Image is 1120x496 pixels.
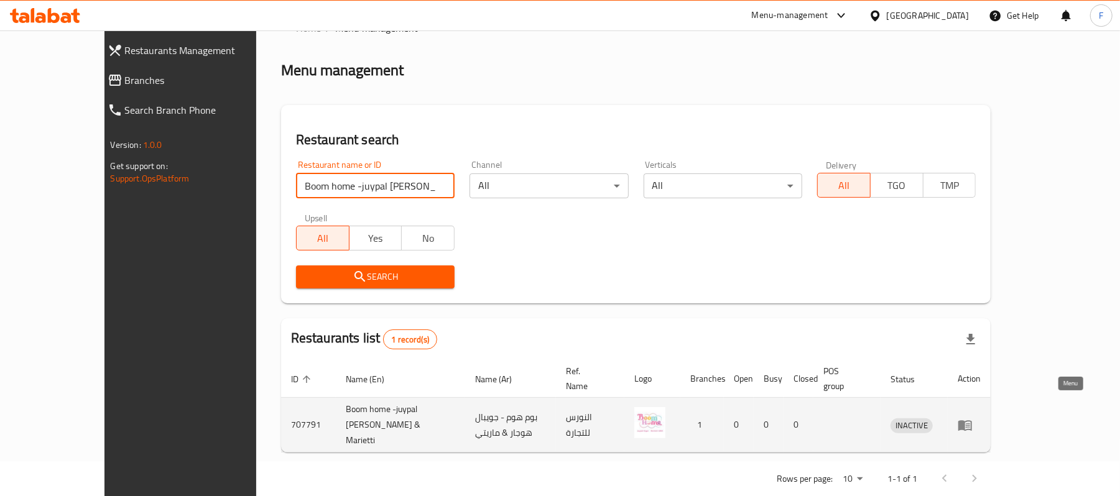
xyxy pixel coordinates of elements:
[891,418,933,433] span: INACTIVE
[680,360,724,398] th: Branches
[826,160,857,169] label: Delivery
[349,226,402,250] button: Yes
[354,229,397,247] span: Yes
[125,103,282,117] span: Search Branch Phone
[335,21,418,35] span: Menu management
[838,470,868,489] div: Rows per page:
[98,95,292,125] a: Search Branch Phone
[125,43,282,58] span: Restaurants Management
[291,329,437,349] h2: Restaurants list
[305,213,328,222] label: Upsell
[470,173,628,198] div: All
[891,418,933,433] div: INACTIVE
[928,177,971,195] span: TMP
[754,360,784,398] th: Busy
[296,173,455,198] input: Search for restaurant name or ID..
[644,173,802,198] div: All
[125,73,282,88] span: Branches
[817,173,871,198] button: All
[752,8,828,23] div: Menu-management
[326,21,330,35] li: /
[296,226,349,250] button: All
[111,158,168,174] span: Get support on:
[281,21,321,35] a: Home
[296,131,976,149] h2: Restaurant search
[784,398,813,452] td: 0
[111,137,141,153] span: Version:
[383,329,437,349] div: Total records count
[784,360,813,398] th: Closed
[956,324,986,354] div: Export file
[407,229,450,247] span: No
[384,334,437,346] span: 1 record(s)
[346,372,400,387] span: Name (En)
[281,360,991,452] table: enhanced table
[624,360,680,398] th: Logo
[754,398,784,452] td: 0
[891,372,931,387] span: Status
[111,170,190,186] a: Support.OpsPlatform
[823,177,866,195] span: All
[724,360,754,398] th: Open
[465,398,556,452] td: بوم هوم - جويبال هوجار & ماريتي
[306,269,445,285] span: Search
[302,229,345,247] span: All
[475,372,528,387] span: Name (Ar)
[870,173,923,198] button: TGO
[296,265,455,288] button: Search
[291,372,315,387] span: ID
[98,65,292,95] a: Branches
[823,364,866,393] span: POS group
[143,137,162,153] span: 1.0.0
[876,177,919,195] span: TGO
[566,364,609,393] span: Ref. Name
[724,398,754,452] td: 0
[98,35,292,65] a: Restaurants Management
[948,360,991,398] th: Action
[1099,9,1103,22] span: F
[556,398,624,452] td: النورس للتجارة
[281,398,336,452] td: 707791
[680,398,724,452] td: 1
[634,407,665,438] img: Boom home -juypal Hogar & Marietti
[336,398,465,452] td: Boom home -juypal [PERSON_NAME] & Marietti
[923,173,976,198] button: TMP
[281,60,404,80] h2: Menu management
[777,471,833,487] p: Rows per page:
[401,226,455,250] button: No
[887,9,969,22] div: [GEOGRAPHIC_DATA]
[887,471,917,487] p: 1-1 of 1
